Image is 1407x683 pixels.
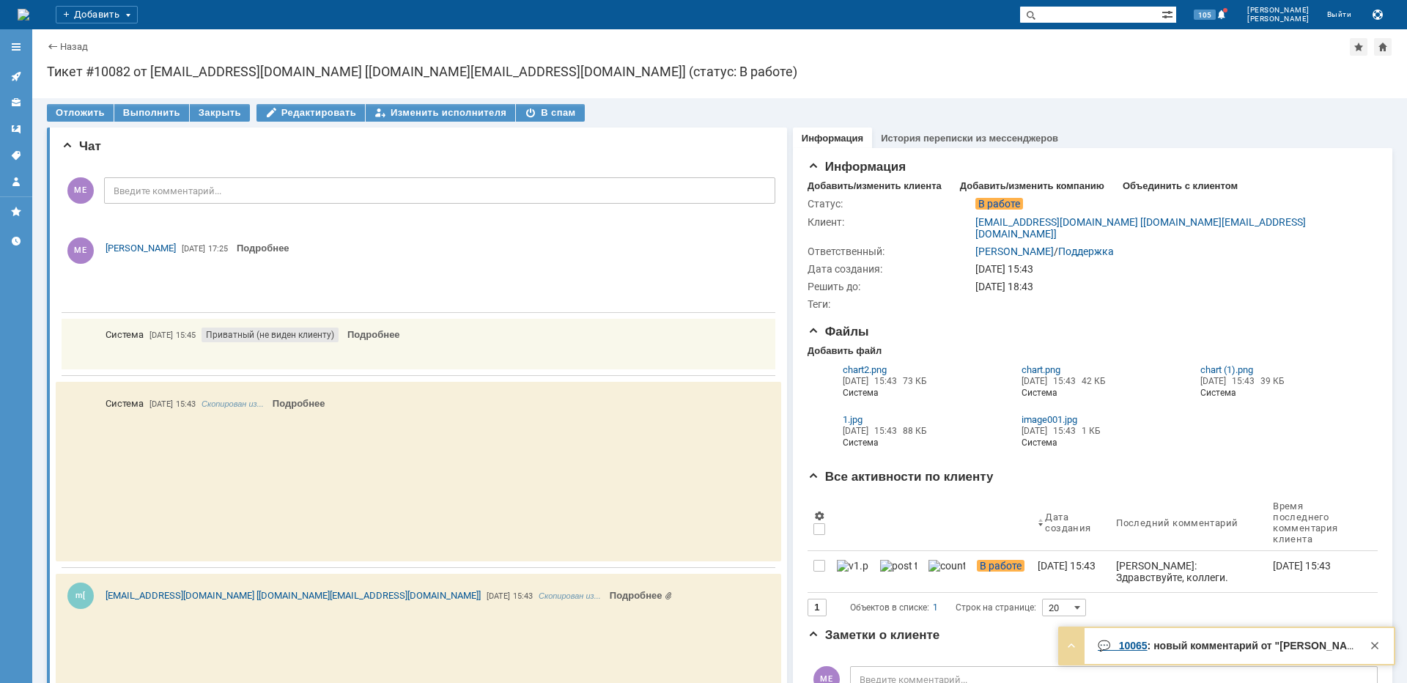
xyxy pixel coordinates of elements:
[208,244,228,254] span: 17:25
[975,245,1054,257] a: [PERSON_NAME]
[808,628,940,642] span: Заметки о клиенте
[802,133,863,144] a: Информация
[176,331,196,340] span: 15:45
[1260,376,1285,386] span: 39 КБ
[881,133,1058,144] a: История переписки из мессенджеров
[808,470,994,484] span: Все активности по клиенту
[4,170,28,193] a: Мой профиль
[1200,364,1236,375] span: chart (1)
[1063,414,1077,425] span: .jpg
[1022,387,1151,399] i: Система
[831,551,875,592] a: v1.png
[850,599,1036,616] i: Строк на странице:
[610,590,673,601] a: Прикреплены файлы: image001.jpg
[1247,15,1310,23] span: [PERSON_NAME]
[1082,376,1106,386] span: 42 КБ
[1053,426,1076,436] span: 15:43
[62,139,101,153] span: Чат
[933,599,938,616] div: 1
[1200,376,1226,386] span: [DATE]
[843,387,972,399] i: Система
[1022,414,1063,425] span: image001
[975,263,1369,275] div: [DATE] 15:43
[874,376,897,386] span: 15:43
[1032,495,1110,551] th: Дата создания
[923,551,971,592] a: counter.png
[1022,376,1047,386] span: [DATE]
[843,376,868,386] span: [DATE]
[981,358,1156,405] div: Из почтовой переписки
[347,329,400,340] a: Подробнее
[56,6,138,23] div: Добавить
[237,243,289,254] a: Подробнее
[18,9,29,21] a: Перейти на домашнюю страницу
[273,398,325,409] a: Подробнее
[808,298,972,310] div: Теги:
[843,364,972,375] a: chart2.png
[1110,551,1267,592] a: [PERSON_NAME]: Здравствуйте, коллеги. Проверили, канал работает штатно,скорость соответствует зая...
[1123,180,1238,192] div: Объединить с клиентом
[1043,364,1060,375] span: .png
[1369,6,1386,23] button: Сохранить лог
[869,364,887,375] span: .png
[1022,426,1047,436] span: [DATE]
[176,399,196,409] span: 15:43
[975,281,1033,292] span: [DATE] 18:43
[808,216,972,228] div: Клиент:
[1366,637,1384,654] div: Закрыть
[843,364,869,375] span: chart2
[1350,38,1367,56] div: Добавить в избранное
[1058,245,1114,257] a: Поддержка
[1194,10,1216,20] span: 105
[903,376,927,386] span: 73 КБ
[202,328,339,342] span: Приватный (не виден клиенту)
[1267,551,1366,592] a: [DATE] 15:43
[106,588,481,603] a: [EMAIL_ADDRESS][DOMAIN_NAME] [[DOMAIN_NAME][EMAIL_ADDRESS][DOMAIN_NAME]]
[1267,495,1366,551] th: Время последнего комментария клиента
[981,408,1156,455] div: Из почтовой переписки
[202,399,264,408] a: Скопирован из...
[149,399,173,409] span: [DATE]
[813,510,825,522] span: Настройки
[808,160,906,174] span: Информация
[18,9,29,21] img: logo
[850,602,929,613] span: Объектов в списке:
[182,244,205,254] span: [DATE]
[106,328,144,342] span: Система
[106,243,176,254] span: [PERSON_NAME]
[848,414,863,425] span: .jpg
[106,398,144,409] span: Система
[1162,7,1176,21] span: Расширенный поиск
[487,591,510,601] span: [DATE]
[106,396,144,411] span: Система
[67,177,94,204] span: МЕ
[843,414,972,425] a: 1.jpg
[843,426,868,436] span: [DATE]
[975,216,1306,240] a: [EMAIL_ADDRESS][DOMAIN_NAME] [[DOMAIN_NAME][EMAIL_ADDRESS][DOMAIN_NAME]]
[1200,364,1329,375] a: chart (1).png
[47,64,1392,79] div: Тикет #10082 от [EMAIL_ADDRESS][DOMAIN_NAME] [[DOMAIN_NAME][EMAIL_ADDRESS][DOMAIN_NAME]] (статус:...
[106,241,176,256] a: [PERSON_NAME]
[1232,376,1255,386] span: 15:43
[1116,517,1238,528] div: Последний комментарий
[4,91,28,114] a: Клиенты
[843,414,848,425] span: 1
[808,198,972,210] div: Статус:
[802,358,978,405] div: Из почтовой переписки
[106,590,481,601] span: [EMAIL_ADDRESS][DOMAIN_NAME] [[DOMAIN_NAME][EMAIL_ADDRESS][DOMAIN_NAME]]
[977,560,1024,572] span: В работе
[975,198,1023,210] span: В работе
[1247,6,1310,15] span: [PERSON_NAME]
[106,329,144,340] span: Система
[960,180,1104,192] div: Добавить/изменить компанию
[808,281,972,292] div: Решить до:
[539,591,601,600] a: Скопирован из...
[1273,501,1348,544] div: Время последнего комментария клиента
[1032,551,1110,592] a: [DATE] 15:43
[808,345,882,357] div: Добавить файл
[1022,414,1151,425] a: image001.jpg
[60,41,88,52] a: Назад
[808,325,869,339] span: Файлы
[1159,358,1335,405] div: Из почтовой переписки
[1200,387,1329,399] i: Система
